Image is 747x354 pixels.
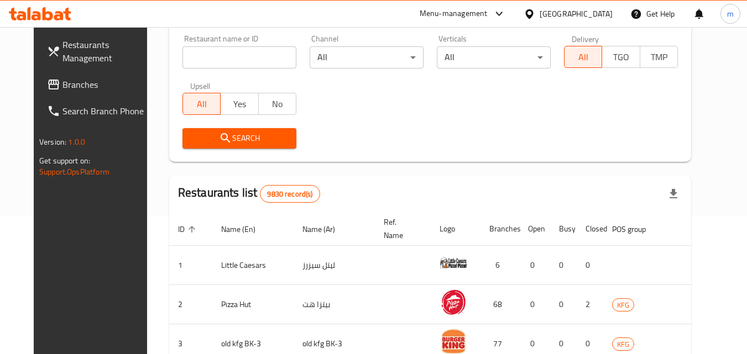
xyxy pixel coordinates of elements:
[68,135,85,149] span: 1.0.0
[519,285,550,324] td: 0
[212,246,294,285] td: Little Caesars
[62,78,150,91] span: Branches
[190,82,211,89] label: Upsell
[550,285,577,324] td: 0
[645,49,673,65] span: TMP
[178,184,320,203] h2: Restaurants list
[431,212,480,246] th: Logo
[440,288,467,316] img: Pizza Hut
[182,93,221,115] button: All
[607,49,635,65] span: TGO
[38,71,159,98] a: Branches
[540,8,613,20] div: [GEOGRAPHIC_DATA]
[613,299,634,311] span: KFG
[310,46,424,68] div: All
[577,212,603,246] th: Closed
[602,46,640,68] button: TGO
[187,96,216,112] span: All
[550,246,577,285] td: 0
[212,285,294,324] td: Pizza Hut
[178,223,199,236] span: ID
[169,246,212,285] td: 1
[572,35,599,43] label: Delivery
[420,7,488,20] div: Menu-management
[640,46,678,68] button: TMP
[225,96,254,112] span: Yes
[302,223,349,236] span: Name (Ar)
[440,249,467,277] img: Little Caesars
[62,38,150,65] span: Restaurants Management
[569,49,598,65] span: All
[564,46,602,68] button: All
[294,246,375,285] td: ليتل سيزرز
[220,93,258,115] button: Yes
[260,189,319,199] span: 9830 record(s)
[480,246,519,285] td: 6
[519,212,550,246] th: Open
[39,135,66,149] span: Version:
[62,104,150,118] span: Search Branch Phone
[437,46,551,68] div: All
[191,131,288,145] span: Search
[169,285,212,324] td: 2
[613,338,634,351] span: KFG
[38,98,159,124] a: Search Branch Phone
[577,285,603,324] td: 2
[480,285,519,324] td: 68
[480,212,519,246] th: Branches
[258,93,296,115] button: No
[519,246,550,285] td: 0
[260,185,320,203] div: Total records count
[294,285,375,324] td: بيتزا هت
[221,223,270,236] span: Name (En)
[612,223,660,236] span: POS group
[660,181,687,207] div: Export file
[384,215,417,242] span: Ref. Name
[38,31,159,71] a: Restaurants Management
[39,165,109,179] a: Support.OpsPlatform
[182,128,296,149] button: Search
[550,212,577,246] th: Busy
[182,46,296,68] input: Search for restaurant name or ID..
[39,154,90,168] span: Get support on:
[727,8,734,20] span: m
[263,96,292,112] span: No
[577,246,603,285] td: 0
